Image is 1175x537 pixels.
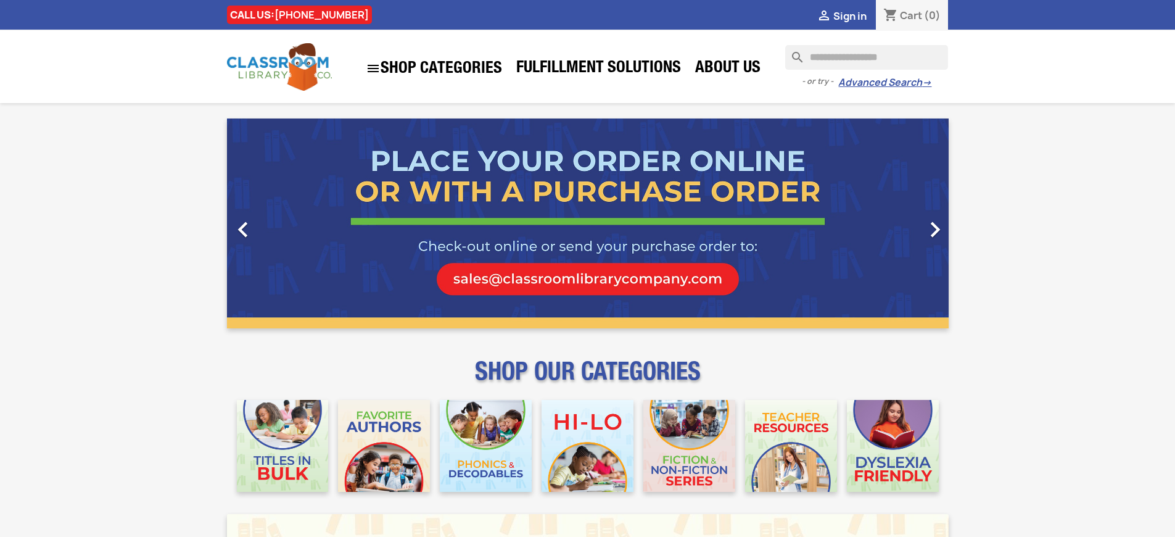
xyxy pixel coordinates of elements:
i:  [817,9,831,24]
span: - or try - [802,75,838,88]
i: shopping_cart [883,9,898,23]
img: CLC_HiLo_Mobile.jpg [542,400,633,492]
div: CALL US: [227,6,372,24]
span: → [922,77,931,89]
input: Search [785,45,948,70]
span: Sign in [833,9,867,23]
a: Fulfillment Solutions [510,57,687,81]
a: [PHONE_NUMBER] [274,8,369,22]
ul: Carousel container [227,119,949,328]
a: SHOP CATEGORIES [360,55,508,82]
a: Next [840,119,949,328]
img: CLC_Favorite_Authors_Mobile.jpg [338,400,430,492]
img: CLC_Fiction_Nonfiction_Mobile.jpg [643,400,735,492]
img: CLC_Teacher_Resources_Mobile.jpg [745,400,837,492]
i: search [785,45,800,60]
a:  Sign in [817,9,867,23]
a: About Us [689,57,767,81]
span: Cart [900,9,922,22]
i:  [366,61,381,76]
img: CLC_Bulk_Mobile.jpg [237,400,329,492]
img: CLC_Phonics_And_Decodables_Mobile.jpg [440,400,532,492]
i:  [228,214,258,245]
a: Advanced Search→ [838,77,931,89]
img: Classroom Library Company [227,43,332,91]
p: SHOP OUR CATEGORIES [227,368,949,390]
a: Previous [227,119,336,328]
img: CLC_Dyslexia_Mobile.jpg [847,400,939,492]
i:  [920,214,950,245]
span: (0) [924,9,941,22]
